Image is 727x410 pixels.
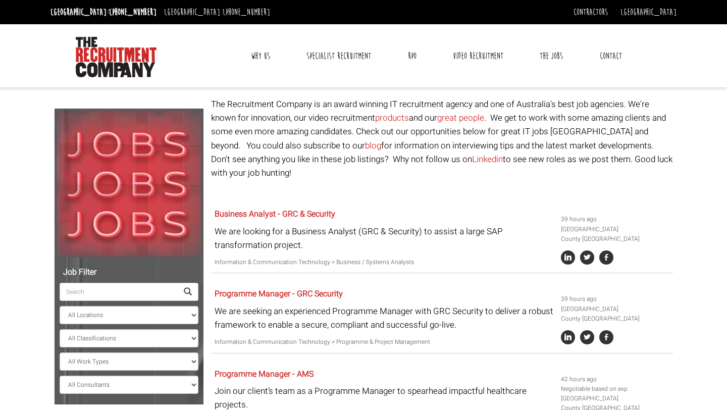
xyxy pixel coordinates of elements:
li: [GEOGRAPHIC_DATA] County [GEOGRAPHIC_DATA] [561,304,669,324]
p: The Recruitment Company is an award winning IT recruitment agency and one of Australia's best job... [211,97,673,180]
img: The Recruitment Company [76,37,157,77]
a: Why Us [243,43,278,69]
p: We are looking for a Business Analyst (GRC & Security) to assist a large SAP transformation project. [215,225,553,252]
h5: Job Filter [60,268,198,277]
p: We are seeking an experienced Programme Manager with GRC Security to deliver a robust framework t... [215,304,553,332]
li: 39 hours ago [561,294,669,304]
a: [PHONE_NUMBER] [109,7,157,18]
img: Jobs, Jobs, Jobs [55,109,203,258]
li: 42 hours ago [561,375,669,384]
li: [GEOGRAPHIC_DATA]: [162,4,273,20]
a: [PHONE_NUMBER] [223,7,270,18]
li: [GEOGRAPHIC_DATA]: [48,4,159,20]
a: Contractors [574,7,608,18]
a: Contact [592,43,630,69]
a: Specialist Recruitment [299,43,379,69]
li: 39 hours ago [561,215,669,224]
a: The Jobs [532,43,570,69]
a: Linkedin [472,153,503,166]
a: [GEOGRAPHIC_DATA] [620,7,677,18]
a: great people [437,112,484,124]
a: RPO [400,43,424,69]
p: Information & Communication Technology > Programme & Project Management [215,337,553,347]
a: blog [365,139,381,152]
a: products [375,112,409,124]
p: Information & Communication Technology > Business / Systems Analysts [215,258,553,267]
input: Search [60,283,178,301]
li: [GEOGRAPHIC_DATA] County [GEOGRAPHIC_DATA] [561,225,669,244]
a: Video Recruitment [445,43,511,69]
a: Programme Manager - GRC Security [215,288,343,300]
a: Programme Manager - AMS [215,368,314,380]
a: Business Analyst - GRC & Security [215,208,335,220]
li: Negotiable based on exp [561,384,669,394]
